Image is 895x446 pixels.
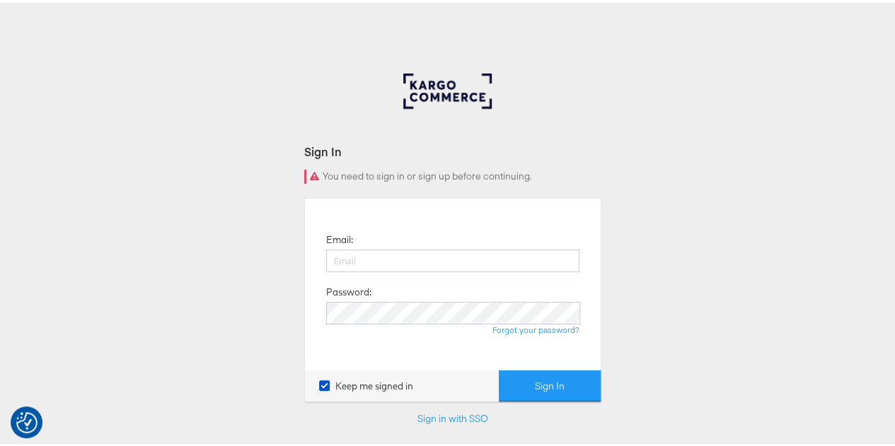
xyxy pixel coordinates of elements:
label: Keep me signed in [319,377,413,390]
input: Email [326,247,579,269]
a: Forgot your password? [492,322,579,332]
button: Sign In [499,368,601,399]
label: Password: [326,283,371,296]
div: Sign In [304,141,601,157]
div: You need to sign in or sign up before continuing. [304,167,601,181]
label: Email: [326,230,353,244]
a: Sign in with SSO [417,409,488,422]
img: Revisit consent button [16,409,37,430]
button: Consent Preferences [16,409,37,430]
